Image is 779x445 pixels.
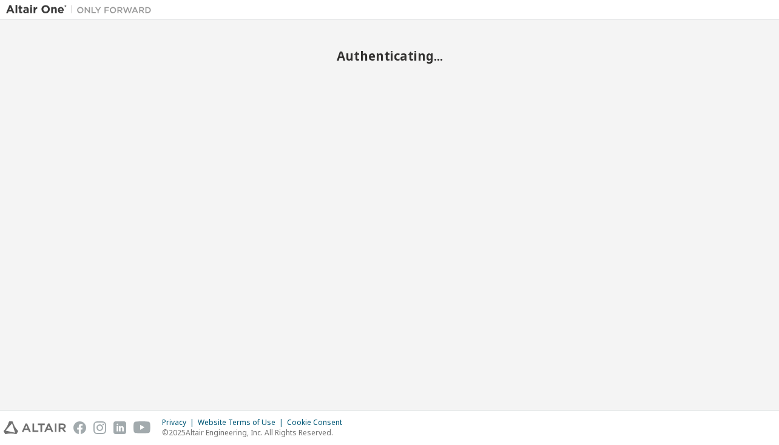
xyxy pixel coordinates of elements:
[133,421,151,434] img: youtube.svg
[93,421,106,434] img: instagram.svg
[287,418,349,427] div: Cookie Consent
[73,421,86,434] img: facebook.svg
[198,418,287,427] div: Website Terms of Use
[113,421,126,434] img: linkedin.svg
[162,418,198,427] div: Privacy
[162,427,349,438] p: © 2025 Altair Engineering, Inc. All Rights Reserved.
[6,48,773,64] h2: Authenticating...
[4,421,66,434] img: altair_logo.svg
[6,4,158,16] img: Altair One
